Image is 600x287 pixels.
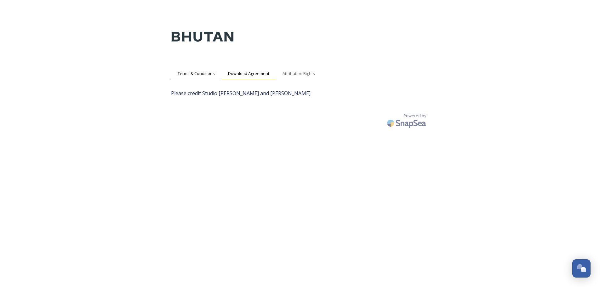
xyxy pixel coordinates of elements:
span: Powered by [403,113,426,119]
button: Open Chat [572,259,591,278]
span: Terms & Conditions [178,71,215,77]
img: SnapSea Logo [385,116,429,130]
img: Kingdom-of-Bhutan-Logo.png [171,19,234,55]
span: Attribution Rights [283,71,315,77]
span: Please credit Studio [PERSON_NAME] and [PERSON_NAME] [171,89,429,97]
span: Download Agreement [228,71,269,77]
